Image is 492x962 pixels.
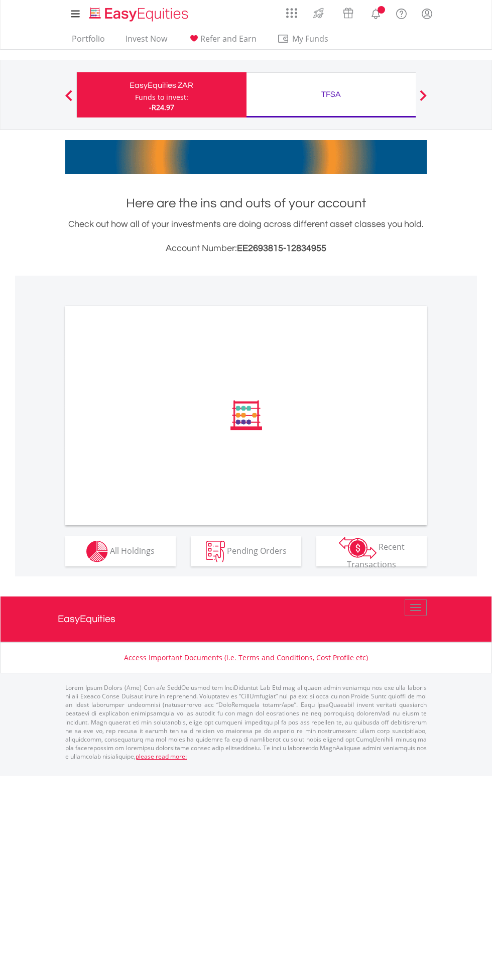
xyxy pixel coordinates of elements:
[286,8,297,19] img: grid-menu-icon.svg
[110,545,155,556] span: All Holdings
[65,536,176,566] button: All Holdings
[65,140,427,174] img: EasyMortage Promotion Banner
[363,3,389,23] a: Notifications
[149,102,174,112] span: -R24.97
[184,34,261,49] a: Refer and Earn
[333,3,363,21] a: Vouchers
[136,752,187,761] a: please read more:
[227,545,287,556] span: Pending Orders
[339,537,377,559] img: transactions-zar-wht.png
[413,95,433,105] button: Next
[310,5,327,21] img: thrive-v2.svg
[135,92,188,102] div: Funds to invest:
[65,683,427,761] p: Lorem Ipsum Dolors (Ame) Con a/e SeddOeiusmod tem InciDiduntut Lab Etd mag aliquaen admin veniamq...
[200,33,257,44] span: Refer and Earn
[124,653,368,662] a: Access Important Documents (i.e. Terms and Conditions, Cost Profile etc)
[87,6,192,23] img: EasyEquities_Logo.png
[65,194,427,212] h1: Here are the ins and outs of your account
[280,3,304,19] a: AppsGrid
[316,536,427,566] button: Recent Transactions
[237,244,326,253] span: EE2693815-12834955
[389,3,414,23] a: FAQ's and Support
[59,95,79,105] button: Previous
[414,3,440,25] a: My Profile
[340,5,356,21] img: vouchers-v2.svg
[83,78,240,92] div: EasyEquities ZAR
[65,217,427,256] div: Check out how all of your investments are doing across different asset classes you hold.
[253,87,410,101] div: TFSA
[277,32,343,45] span: My Funds
[68,34,109,49] a: Portfolio
[86,541,108,562] img: holdings-wht.png
[206,541,225,562] img: pending_instructions-wht.png
[191,536,301,566] button: Pending Orders
[58,596,434,642] a: EasyEquities
[121,34,171,49] a: Invest Now
[85,3,192,23] a: Home page
[65,242,427,256] h3: Account Number:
